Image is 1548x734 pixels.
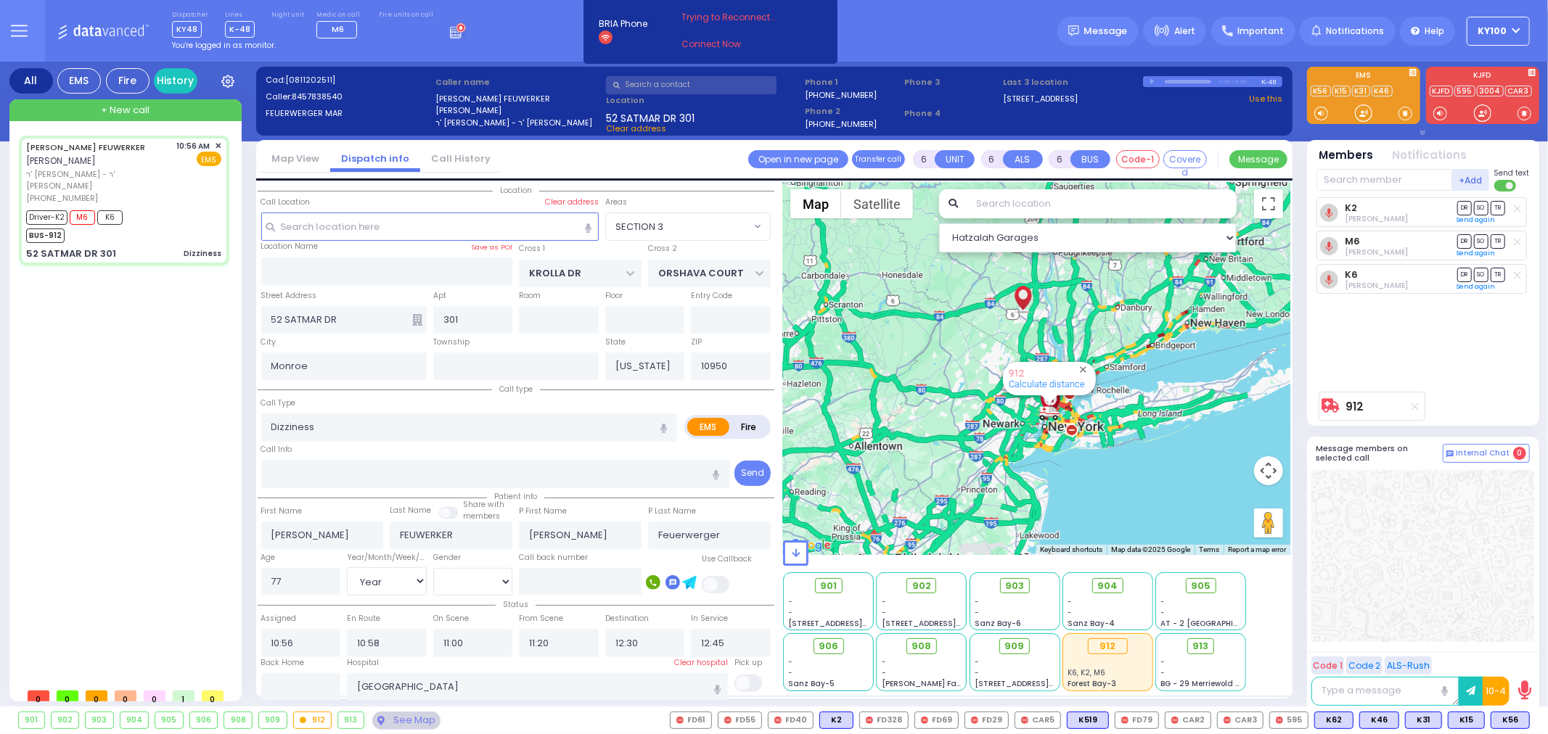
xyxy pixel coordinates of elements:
input: Search member [1316,169,1452,191]
span: - [789,607,793,618]
span: SECTION 3 [615,220,663,234]
div: 913 [338,712,364,728]
div: FD55 [718,712,762,729]
a: K56 [1311,86,1331,96]
span: Help [1425,25,1444,38]
label: Dispatcher [172,11,208,20]
img: red-radio-icon.svg [1121,717,1129,724]
span: 52 SATMAR DR 301 [606,111,695,123]
a: 595 [1454,86,1475,96]
span: 1 [173,690,194,701]
span: K6, K2, M6 [1068,667,1105,678]
input: Search location [967,189,1236,218]
div: 903 [86,712,113,728]
div: CAR3 [1217,712,1264,729]
span: - [1161,607,1166,618]
span: 0 [57,690,78,701]
span: - [882,596,886,607]
span: - [975,656,979,667]
label: Call Type [261,397,296,409]
a: 912 [1009,368,1024,379]
button: Show satellite imagery [841,189,913,218]
span: 909 [1005,639,1025,653]
div: 595 [1269,712,1309,729]
label: [PHONE_NUMBER] [805,89,877,100]
span: Shloma Zwibel [1345,247,1408,257]
label: Room [519,290,541,302]
span: K-48 [225,21,255,38]
img: red-radio-icon.svg [866,717,873,724]
div: BLS [819,712,853,729]
div: 909 [259,712,287,728]
button: Ky100 [1467,17,1530,46]
a: [PERSON_NAME] FEUWERKER [26,141,145,153]
span: 0 [86,690,107,701]
label: Last Name [390,505,431,516]
a: CAR3 [1505,86,1532,96]
a: Send again [1457,282,1496,291]
button: Toggle fullscreen view [1254,189,1283,218]
span: 0 [1513,447,1526,460]
label: Location Name [261,241,319,252]
span: [PHONE_NUMBER] [26,192,98,204]
span: Status [496,599,536,610]
div: All [9,68,53,94]
img: red-radio-icon.svg [921,717,928,724]
button: Code 1 [1311,656,1344,675]
div: 904 [120,712,149,728]
a: KJFD [1430,86,1453,96]
span: M6 [70,210,95,225]
span: DR [1457,201,1472,215]
div: EMS [57,68,101,94]
label: ZIP [691,337,702,348]
span: - [1068,596,1072,607]
button: Message [1229,150,1287,168]
div: CAR2 [1165,712,1211,729]
span: K6 [97,210,123,225]
span: Ky100 [1478,25,1507,38]
label: Cad: [266,74,431,86]
button: Transfer call [852,150,905,168]
a: Map View [261,152,330,165]
span: Phone 4 [904,107,999,120]
div: AVRUM FEUWERKER [1010,272,1036,316]
button: Notifications [1393,147,1467,164]
span: [PERSON_NAME] Farm [882,678,967,689]
span: Sanz Bay-6 [975,618,1021,629]
a: 912 [1346,401,1364,412]
span: members [463,511,500,521]
label: Call back number [519,552,588,564]
span: TR [1491,234,1505,248]
label: Save as POI [471,242,512,252]
span: - [882,607,886,618]
span: BUS-912 [26,228,65,243]
span: 8457838540 [292,91,343,102]
img: red-radio-icon.svg [676,717,684,724]
span: 913 [1193,639,1209,653]
span: Important [1237,25,1284,38]
span: - [1161,596,1166,607]
span: TR [1491,268,1505,281]
div: 906 [190,712,218,728]
button: Drag Pegman onto the map to open Street View [1254,508,1283,537]
label: [PERSON_NAME] [435,104,601,117]
label: Call Info [261,444,292,455]
button: Code-1 [1116,150,1160,168]
label: From Scene [519,613,563,624]
label: City [261,337,277,348]
a: Connect Now [681,38,796,51]
label: Destination [605,613,649,624]
img: message.svg [1068,25,1079,36]
label: Cross 1 [519,243,545,255]
a: K31 [1352,86,1370,96]
div: K62 [1314,712,1354,729]
div: BLS [1491,712,1530,729]
span: 10:56 AM [177,141,210,152]
span: + New call [101,103,150,117]
span: DR [1457,234,1472,248]
span: KY48 [172,21,202,38]
div: BLS [1448,712,1485,729]
button: UNIT [935,150,975,168]
img: Logo [57,22,154,40]
div: Dizziness [184,248,221,259]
